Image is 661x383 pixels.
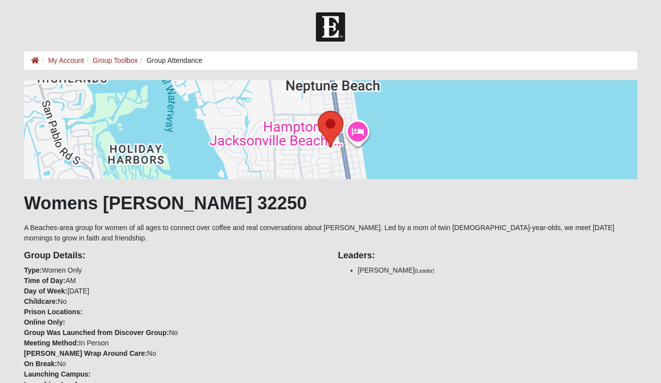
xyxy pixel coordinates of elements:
strong: Day of Week: [24,287,67,295]
strong: Time of Day: [24,277,65,285]
strong: Online Only: [24,318,65,326]
strong: On Break: [24,360,57,368]
a: Group Toolbox [93,56,138,64]
li: [PERSON_NAME] [358,265,637,276]
a: My Account [48,56,84,64]
h1: Womens [PERSON_NAME] 32250 [24,192,637,214]
strong: Prison Locations: [24,308,82,316]
strong: Group Was Launched from Discover Group: [24,329,169,336]
strong: Meeting Method: [24,339,79,347]
h4: Group Details: [24,250,323,261]
small: (Leader) [415,268,435,274]
strong: [PERSON_NAME] Wrap Around Care: [24,349,147,357]
h4: Leaders: [338,250,637,261]
strong: Type: [24,266,42,274]
strong: Childcare: [24,297,57,305]
li: Group Attendance [138,55,203,66]
img: Church of Eleven22 Logo [316,12,345,42]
